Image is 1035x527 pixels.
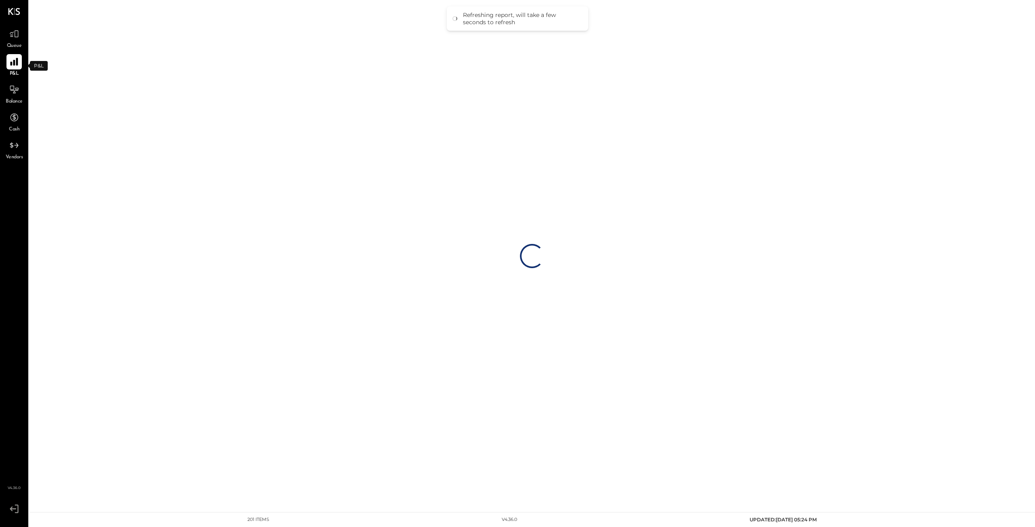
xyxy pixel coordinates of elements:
[0,110,28,133] a: Cash
[6,154,23,161] span: Vendors
[9,126,19,133] span: Cash
[750,517,817,523] span: UPDATED: [DATE] 05:24 PM
[247,517,269,523] div: 201 items
[502,517,517,523] div: v 4.36.0
[0,54,28,78] a: P&L
[0,26,28,50] a: Queue
[0,82,28,105] a: Balance
[6,98,23,105] span: Balance
[463,11,580,26] div: Refreshing report, will take a few seconds to refresh
[7,42,22,50] span: Queue
[10,70,19,78] span: P&L
[0,138,28,161] a: Vendors
[30,61,48,71] div: P&L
